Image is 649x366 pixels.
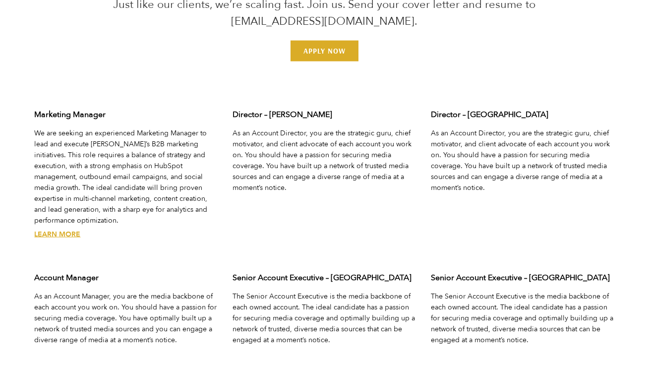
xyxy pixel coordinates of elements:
[35,128,218,226] p: We are seeking an experienced Marketing Manager to lead and execute [PERSON_NAME]’s B2B marketing...
[291,41,358,61] a: Email us at jointheteam@treblepr.com
[35,109,218,120] h3: Marketing Manager
[431,109,615,120] h3: Director – [GEOGRAPHIC_DATA]
[233,128,416,193] p: As an Account Director, you are the strategic guru, chief motivator, and client advocate of each ...
[431,291,615,346] p: The Senior Account Executive is the media backbone of each owned account. The ideal candidate has...
[35,291,218,346] p: As an Account Manager, you are the media backbone of each account you work on. You should have a ...
[233,291,416,346] p: The Senior Account Executive is the media backbone of each owned account. The ideal candidate has...
[431,128,615,193] p: As an Account Director, you are the strategic guru, chief motivator, and client advocate of each ...
[431,272,615,283] h3: Senior Account Executive – [GEOGRAPHIC_DATA]
[35,230,81,239] a: Marketing Manager
[35,272,218,283] h3: Account Manager
[233,109,416,120] h3: Director – [PERSON_NAME]
[233,272,416,283] h3: Senior Account Executive – [GEOGRAPHIC_DATA]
